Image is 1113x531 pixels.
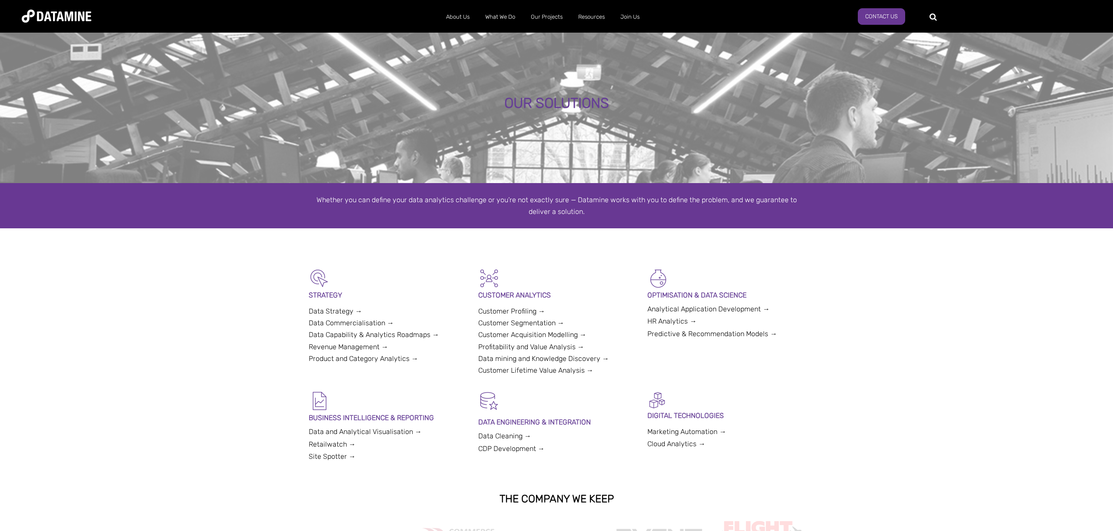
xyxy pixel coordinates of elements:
img: Optimisation & Data Science [647,267,669,289]
a: Analytical Application Development → [647,305,770,313]
p: STRATEGY [309,289,466,301]
a: Retailwatch → [309,440,356,448]
div: OUR SOLUTIONS [123,96,991,111]
a: Our Projects [523,6,570,28]
a: Data mining and Knowledge Discovery → [478,354,609,363]
a: Customer Segmentation → [478,319,564,327]
a: About Us [438,6,477,28]
strong: THE COMPANY WE KEEP [500,493,614,505]
a: Resources [570,6,613,28]
a: Profitability and Value Analysis → [478,343,584,351]
a: Data Capability & Analytics Roadmaps → [309,331,439,339]
div: Whether you can define your data analytics challenge or you’re not exactly sure — Datamine works ... [309,194,804,217]
img: Data Hygiene [478,390,500,412]
a: Revenue Management → [309,343,388,351]
p: CUSTOMER ANALYTICS [478,289,635,301]
a: Product and Category Analytics → [309,354,418,363]
a: Data Commercialisation → [309,319,394,327]
a: HR Analytics → [647,317,696,325]
a: Site Spotter → [309,452,356,461]
p: OPTIMISATION & DATA SCIENCE [647,289,804,301]
a: Customer Lifetime Value Analysis → [478,366,593,374]
a: Predictive & Recommendation Models → [647,330,777,338]
a: Contact Us [858,8,905,25]
a: Join Us [613,6,647,28]
p: DATA ENGINEERING & INTEGRATION [478,416,635,428]
a: Data and Analytical Visualisation → [309,427,422,436]
a: Data Strategy → [309,307,362,315]
img: Customer Analytics [478,267,500,289]
a: Data Cleaning → [478,432,531,440]
p: DIGITAL TECHNOLOGIES [647,410,804,421]
a: Marketing Automation → [647,427,726,436]
a: Cloud Analytics → [647,440,705,448]
a: Customer Acquisition Modelling → [478,331,586,339]
img: Digital Activation [647,390,667,410]
a: CDP Development → [478,444,545,453]
a: What We Do [477,6,523,28]
img: Strategy-1 [309,267,330,289]
p: BUSINESS INTELLIGENCE & REPORTING [309,412,466,424]
img: Datamine [22,10,91,23]
a: Customer Profiling → [478,307,545,315]
img: BI & Reporting [309,390,330,412]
